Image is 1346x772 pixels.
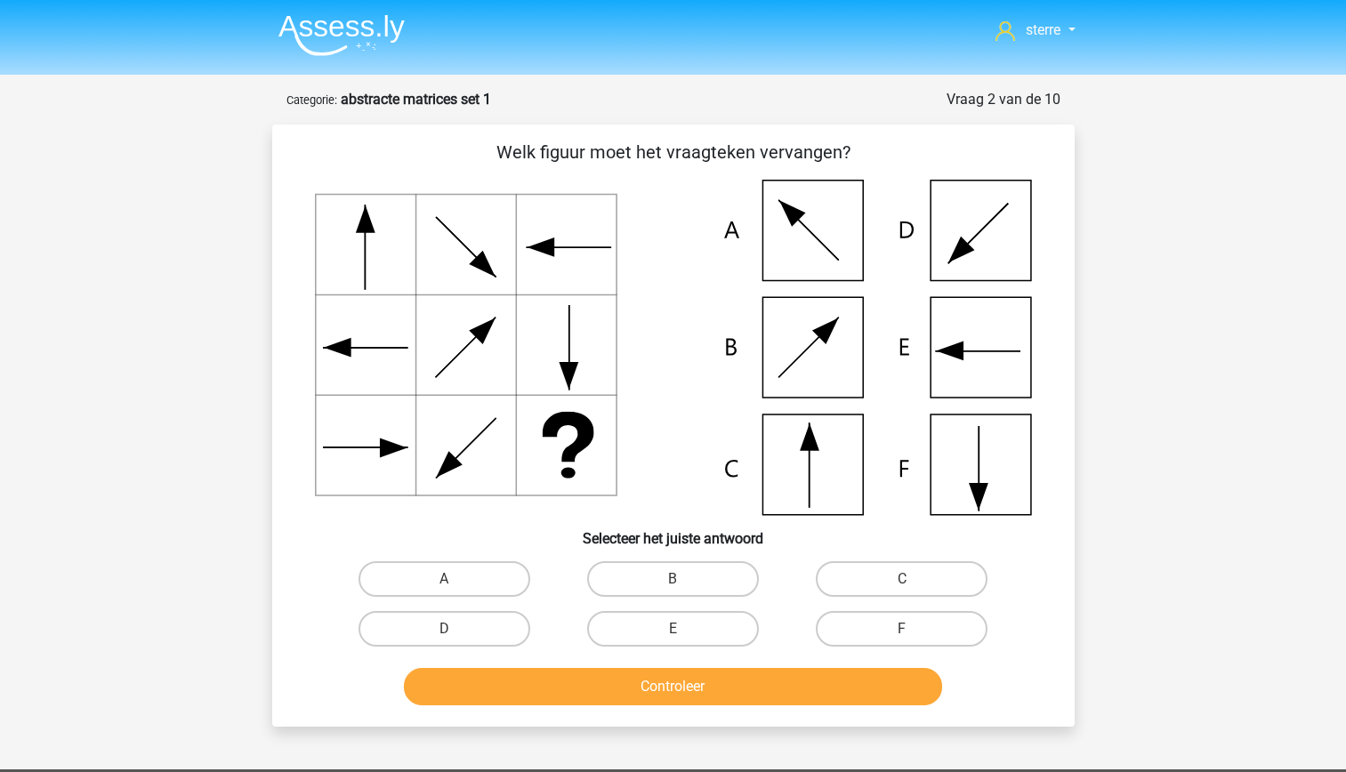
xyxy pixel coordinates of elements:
label: D [359,611,530,647]
label: F [816,611,987,647]
strong: abstracte matrices set 1 [341,91,491,108]
img: Assessly [278,14,405,56]
label: C [816,561,987,597]
span: sterre [1026,21,1060,38]
div: Vraag 2 van de 10 [947,89,1060,110]
small: Categorie: [286,93,337,107]
label: B [587,561,759,597]
p: Welk figuur moet het vraagteken vervangen? [301,139,1046,165]
a: sterre [988,20,1082,41]
h6: Selecteer het juiste antwoord [301,516,1046,547]
label: A [359,561,530,597]
label: E [587,611,759,647]
button: Controleer [404,668,942,705]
